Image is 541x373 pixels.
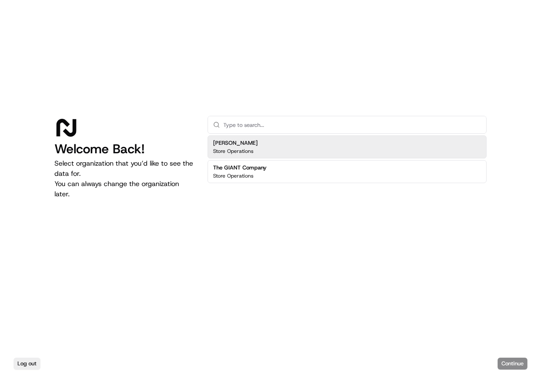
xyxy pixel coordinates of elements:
h2: [PERSON_NAME] [213,139,258,147]
p: Store Operations [213,172,253,179]
h1: Welcome Back! [54,141,194,157]
div: Suggestions [208,134,487,185]
p: Select organization that you’d like to see the data for. You can always change the organization l... [54,158,194,199]
input: Type to search... [223,116,481,133]
p: Store Operations [213,148,253,155]
h2: The GIANT Company [213,164,267,172]
button: Log out [14,358,40,370]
